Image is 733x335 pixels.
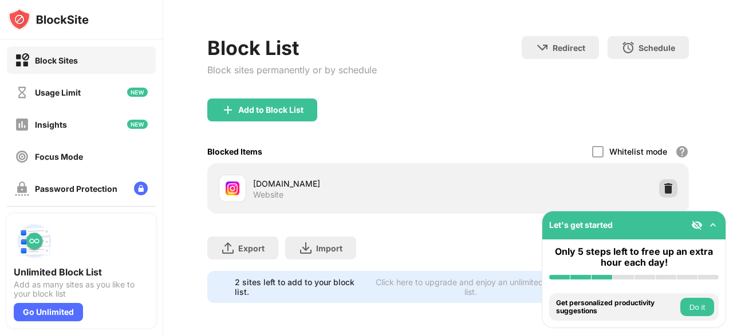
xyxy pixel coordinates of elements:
[680,298,714,316] button: Do it
[207,36,377,60] div: Block List
[609,147,667,156] div: Whitelist mode
[15,149,29,164] img: focus-off.svg
[238,243,265,253] div: Export
[553,43,585,53] div: Redirect
[316,243,342,253] div: Import
[707,219,719,231] img: omni-setup-toggle.svg
[235,277,365,297] div: 2 sites left to add to your block list.
[253,178,448,190] div: [DOMAIN_NAME]
[207,147,262,156] div: Blocked Items
[14,220,55,262] img: push-block-list.svg
[691,219,703,231] img: eye-not-visible.svg
[35,152,83,161] div: Focus Mode
[15,117,29,132] img: insights-off.svg
[372,277,569,297] div: Click here to upgrade and enjoy an unlimited block list.
[15,182,29,196] img: password-protection-off.svg
[8,8,89,31] img: logo-blocksite.svg
[226,182,239,195] img: favicons
[14,266,149,278] div: Unlimited Block List
[549,246,719,268] div: Only 5 steps left to free up an extra hour each day!
[549,220,613,230] div: Let's get started
[639,43,675,53] div: Schedule
[35,120,67,129] div: Insights
[15,53,29,68] img: block-on.svg
[15,85,29,100] img: time-usage-off.svg
[35,88,81,97] div: Usage Limit
[556,299,677,316] div: Get personalized productivity suggestions
[238,105,304,115] div: Add to Block List
[207,64,377,76] div: Block sites permanently or by schedule
[127,88,148,97] img: new-icon.svg
[253,190,283,200] div: Website
[14,280,149,298] div: Add as many sites as you like to your block list
[14,303,83,321] div: Go Unlimited
[35,56,78,65] div: Block Sites
[127,120,148,129] img: new-icon.svg
[134,182,148,195] img: lock-menu.svg
[35,184,117,194] div: Password Protection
